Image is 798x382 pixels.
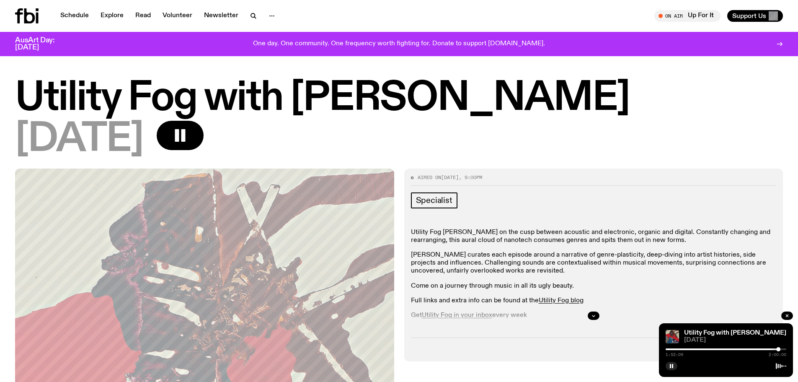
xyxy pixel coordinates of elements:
p: Come on a journey through music in all its ugly beauty. [411,282,777,290]
button: On AirUp For It [654,10,721,22]
span: 2:00:00 [769,353,786,357]
span: [DATE] [441,174,459,181]
button: Support Us [727,10,783,22]
span: Support Us [732,12,766,20]
a: Utility Fog blog [539,297,584,304]
p: Utility Fog [PERSON_NAME] on the cusp between acoustic and electronic, organic and digital. Const... [411,229,777,244]
a: Utility Fog with [PERSON_NAME] [684,330,786,336]
span: Specialist [416,196,452,205]
span: Aired on [418,174,441,181]
a: Newsletter [199,10,243,22]
a: Explore [96,10,129,22]
span: 1:52:09 [666,353,683,357]
a: Volunteer [158,10,197,22]
img: Cover to Mikoo's album It Floats [666,330,679,343]
p: Full links and extra info can be found at the [411,297,777,305]
a: Read [130,10,156,22]
p: [PERSON_NAME] curates each episode around a narrative of genre-plasticity, deep-diving into artis... [411,251,777,275]
span: [DATE] [15,121,143,159]
span: , 9:00pm [459,174,482,181]
a: Specialist [411,192,457,208]
span: [DATE] [684,337,786,343]
a: Schedule [55,10,94,22]
h3: AusArt Day: [DATE] [15,37,69,51]
h1: Utility Fog with [PERSON_NAME] [15,80,783,117]
p: One day. One community. One frequency worth fighting for. Donate to support [DOMAIN_NAME]. [253,40,545,48]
